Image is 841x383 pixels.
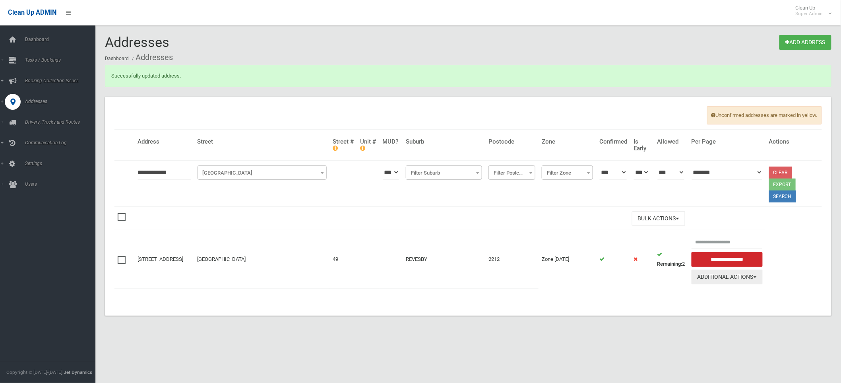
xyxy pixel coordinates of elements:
[485,230,539,288] td: 2212
[23,37,102,42] span: Dashboard
[769,138,819,145] h4: Actions
[23,57,102,63] span: Tasks / Bookings
[194,230,330,288] td: [GEOGRAPHIC_DATA]
[657,261,682,267] strong: Remaining:
[779,35,831,50] a: Add Address
[23,78,102,84] span: Booking Collection Issues
[130,50,173,65] li: Addresses
[488,138,535,145] h4: Postcode
[105,56,129,61] a: Dashboard
[406,165,482,180] span: Filter Suburb
[200,167,325,179] span: Filter Street
[105,65,831,87] div: Successfully updated address.
[23,119,102,125] span: Drivers, Trucks and Routes
[542,138,593,145] h4: Zone
[692,270,763,284] button: Additional Actions
[23,140,102,146] span: Communication Log
[634,138,651,152] h4: Is Early
[403,230,485,288] td: REVESBY
[406,138,482,145] h4: Suburb
[330,230,357,288] td: 49
[8,9,56,16] span: Clean Up ADMIN
[599,138,627,145] h4: Confirmed
[198,165,327,180] span: Filter Street
[105,34,169,50] span: Addresses
[138,138,191,145] h4: Address
[544,167,591,179] span: Filter Zone
[360,138,376,152] h4: Unit #
[796,11,823,17] small: Super Admin
[23,181,102,187] span: Users
[333,138,354,152] h4: Street #
[408,167,480,179] span: Filter Suburb
[539,230,596,288] td: Zone [DATE]
[769,179,796,191] button: Export
[64,369,92,375] strong: Jet Dynamics
[383,138,400,145] h4: MUD?
[488,165,535,180] span: Filter Postcode
[657,138,685,145] h4: Allowed
[654,230,688,288] td: 2
[792,5,831,17] span: Clean Up
[692,138,763,145] h4: Per Page
[23,161,102,166] span: Settings
[138,256,183,262] a: [STREET_ADDRESS]
[490,167,533,179] span: Filter Postcode
[6,369,62,375] span: Copyright © [DATE]-[DATE]
[769,167,792,179] a: Clear
[632,211,685,226] button: Bulk Actions
[198,138,327,145] h4: Street
[542,165,593,180] span: Filter Zone
[707,106,822,124] span: Unconfirmed addresses are marked in yellow.
[769,191,796,202] button: Search
[23,99,102,104] span: Addresses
